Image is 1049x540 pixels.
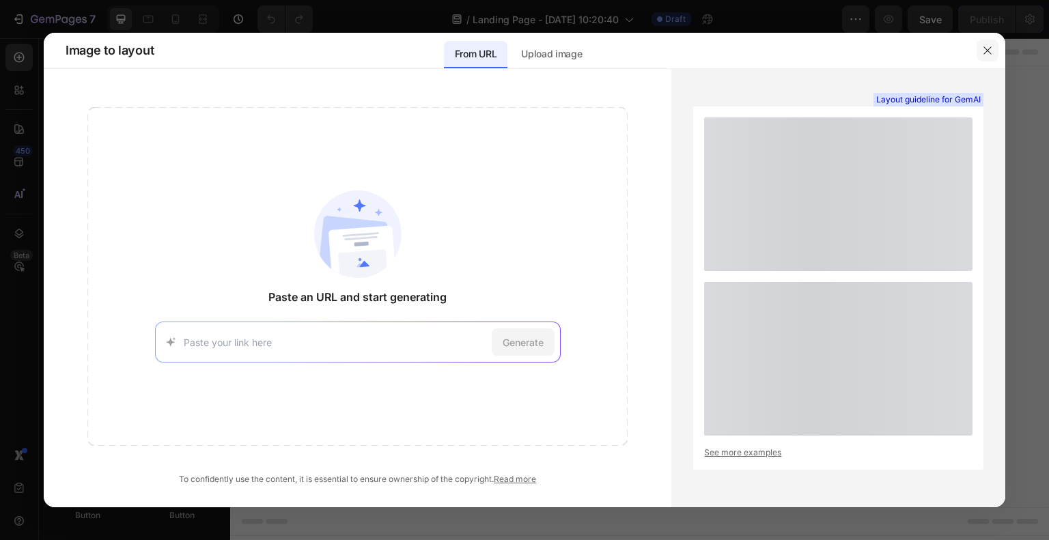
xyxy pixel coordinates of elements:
p: Upload image [521,46,582,62]
input: Paste your link here [184,335,486,350]
button: Add elements [412,282,509,309]
span: Generate [503,335,544,350]
div: To confidently use the content, it is essential to ensure ownership of the copyright. [87,473,628,485]
span: Image to layout [66,42,154,59]
button: Add sections [311,282,404,309]
a: Read more [494,474,536,484]
div: Start with Generating from URL or image [318,358,502,369]
span: Paste an URL and start generating [268,289,447,305]
a: See more examples [704,446,973,459]
p: From URL [455,46,496,62]
span: Layout guideline for GemAI [876,94,981,106]
div: Start with Sections from sidebar [327,255,492,271]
